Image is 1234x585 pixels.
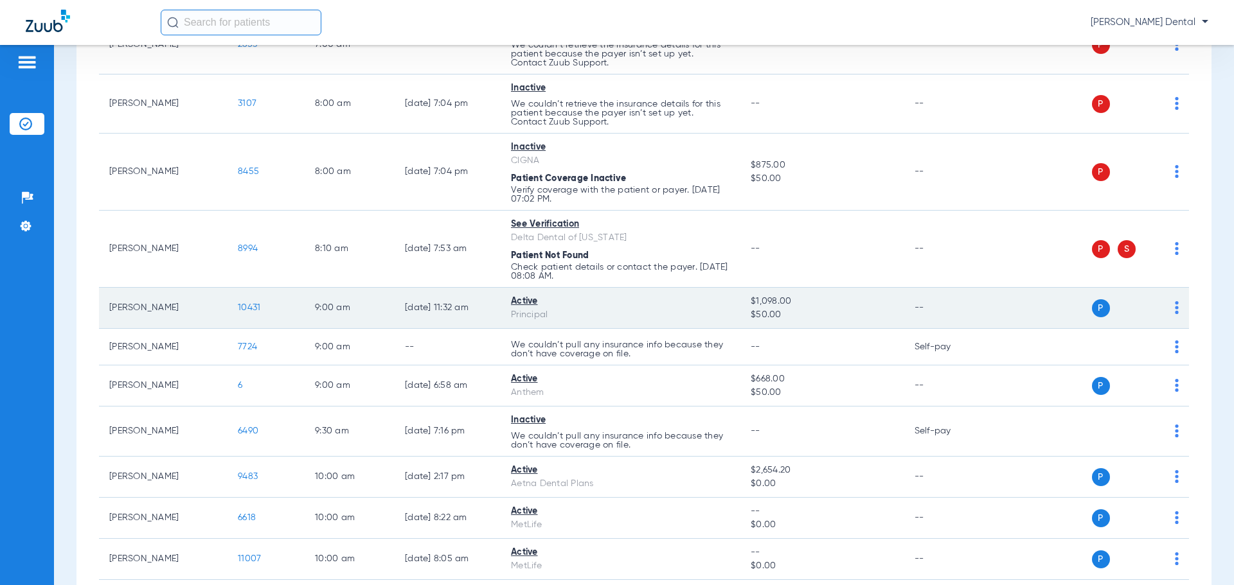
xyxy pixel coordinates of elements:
span: P [1092,377,1110,395]
div: Inactive [511,141,730,154]
span: 10431 [238,303,260,312]
span: 3107 [238,99,256,108]
span: P [1092,509,1110,527]
span: P [1092,468,1110,486]
img: group-dot-blue.svg [1175,97,1179,110]
td: -- [904,457,991,498]
td: 9:30 AM [305,406,395,457]
td: [PERSON_NAME] [99,74,228,134]
div: Active [511,546,730,559]
td: -- [904,211,991,288]
span: 8994 [238,244,258,253]
span: P [1092,240,1110,258]
img: Search Icon [167,17,179,28]
img: group-dot-blue.svg [1175,379,1179,392]
div: Delta Dental of [US_STATE] [511,231,730,245]
span: -- [751,426,760,435]
td: Self-pay [904,406,991,457]
span: 7724 [238,342,257,351]
td: -- [904,539,991,580]
div: Principal [511,308,730,322]
td: 8:00 AM [305,74,395,134]
td: -- [395,329,501,365]
td: [DATE] 7:04 PM [395,134,501,211]
div: Anthem [511,386,730,399]
td: -- [904,74,991,134]
p: We couldn’t pull any insurance info because they don’t have coverage on file. [511,432,730,450]
span: 6490 [238,426,258,435]
img: group-dot-blue.svg [1175,470,1179,483]
p: Check patient details or contact the payer. [DATE] 08:08 AM. [511,263,730,281]
td: -- [904,15,991,74]
div: MetLife [511,559,730,573]
td: 8:00 AM [305,134,395,211]
img: group-dot-blue.svg [1175,301,1179,314]
div: Active [511,295,730,308]
span: P [1092,163,1110,181]
img: Zuub Logo [26,10,70,32]
span: $0.00 [751,477,893,491]
div: CIGNA [511,154,730,168]
img: group-dot-blue.svg [1175,242,1179,255]
iframe: Chat Widget [1170,523,1234,585]
td: [DATE] 11:32 AM [395,288,501,329]
td: [PERSON_NAME] [99,329,228,365]
div: See Verification [511,218,730,231]
span: 9483 [238,472,258,481]
img: group-dot-blue.svg [1175,340,1179,353]
img: hamburger-icon [17,55,37,70]
td: [DATE] 7:16 PM [395,406,501,457]
td: 8:10 AM [305,211,395,288]
td: [PERSON_NAME] [99,15,228,74]
div: Active [511,464,730,477]
span: 11007 [238,554,261,563]
input: Search for patients [161,10,321,35]
span: -- [751,244,760,253]
div: Active [511,505,730,518]
td: Self-pay [904,329,991,365]
td: 7:00 AM [305,15,395,74]
span: P [1092,299,1110,317]
td: [DATE] 8:22 AM [395,498,501,539]
td: [PERSON_NAME] [99,457,228,498]
img: group-dot-blue.svg [1175,511,1179,524]
span: $668.00 [751,372,893,386]
td: [DATE] 2:17 PM [395,457,501,498]
span: -- [751,546,893,559]
div: Inactive [511,82,730,95]
td: [PERSON_NAME] [99,406,228,457]
td: 9:00 AM [305,288,395,329]
td: -- [904,365,991,406]
td: [DATE] 6:58 AM [395,365,501,406]
span: -- [751,99,760,108]
td: [PERSON_NAME] [99,365,228,406]
img: group-dot-blue.svg [1175,424,1179,437]
td: [PERSON_NAME] [99,498,228,539]
div: Inactive [511,414,730,427]
td: [DATE] 7:04 PM [395,74,501,134]
span: $0.00 [751,518,893,532]
td: 9:00 AM [305,365,395,406]
td: -- [904,288,991,329]
td: 9:00 AM [305,329,395,365]
span: $0.00 [751,559,893,573]
div: Active [511,372,730,386]
td: [DATE] 8:05 AM [395,539,501,580]
span: $1,098.00 [751,295,893,308]
td: [PERSON_NAME] [99,288,228,329]
span: $2,654.20 [751,464,893,477]
span: 8455 [238,167,259,176]
span: P [1092,550,1110,568]
td: [PERSON_NAME] [99,539,228,580]
td: 10:00 AM [305,457,395,498]
p: Verify coverage with the patient or payer. [DATE] 07:02 PM. [511,186,730,204]
td: -- [904,134,991,211]
img: group-dot-blue.svg [1175,165,1179,178]
div: Aetna Dental Plans [511,477,730,491]
span: Patient Not Found [511,251,589,260]
span: $50.00 [751,172,893,186]
span: [PERSON_NAME] Dental [1091,16,1208,29]
div: MetLife [511,518,730,532]
td: 10:00 AM [305,498,395,539]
